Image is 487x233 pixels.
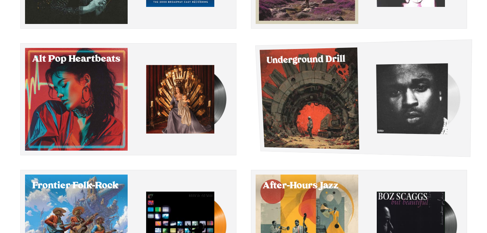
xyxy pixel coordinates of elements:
h2: After-Hours Jazz [263,182,351,191]
button: Select Alt Pop Heartbeats [20,43,236,155]
h2: Frontier Folk-Rock [32,182,120,191]
h2: Underground Drill [267,55,350,65]
h2: Alt Pop Heartbeats [32,55,120,64]
div: Select Underground Drill [260,48,359,150]
div: Select Alt Pop Heartbeats [25,48,128,151]
button: Select Underground Drill [251,43,467,155]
